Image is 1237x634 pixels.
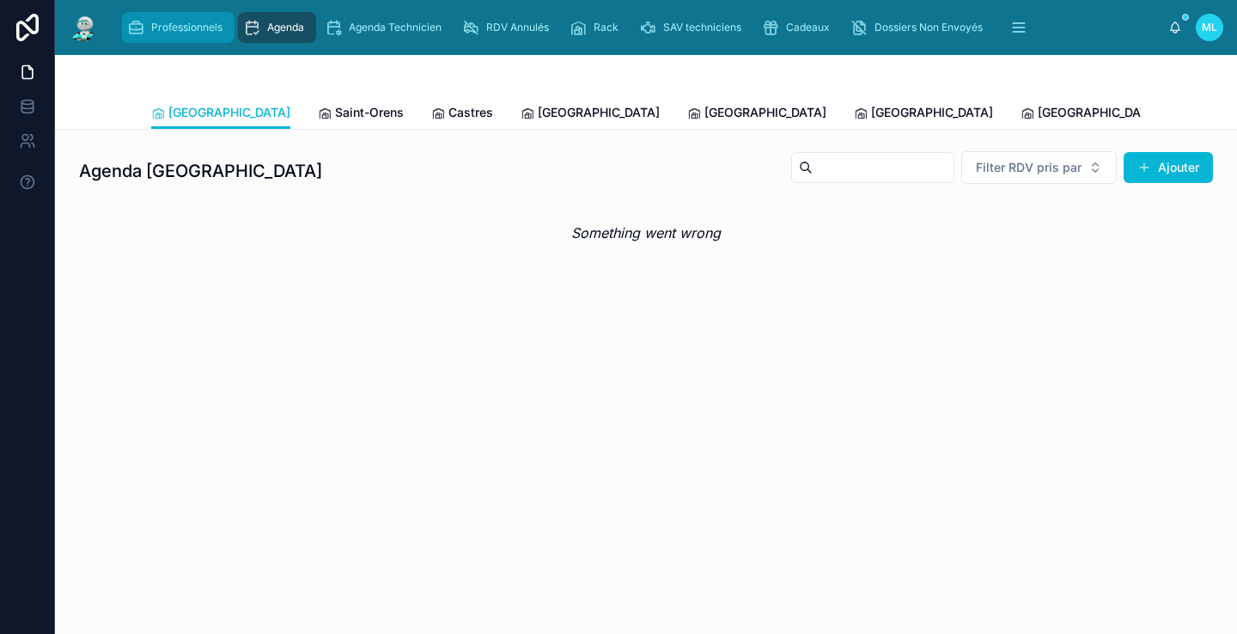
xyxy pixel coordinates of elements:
h1: Agenda [GEOGRAPHIC_DATA] [79,159,322,183]
a: Rack [564,12,631,43]
a: [GEOGRAPHIC_DATA] [521,97,660,131]
img: App logo [69,14,100,41]
a: Agenda Technicien [320,12,454,43]
a: [GEOGRAPHIC_DATA] [151,97,290,130]
span: Filter RDV pris par [976,159,1082,176]
span: Professionnels [151,21,222,34]
a: Saint-Orens [318,97,404,131]
a: [GEOGRAPHIC_DATA] [854,97,993,131]
span: Castres [448,104,493,121]
button: Select Button [961,151,1117,184]
span: [GEOGRAPHIC_DATA] [538,104,660,121]
span: Saint-Orens [335,104,404,121]
a: Dossiers Non Envoyés [845,12,995,43]
span: Cadeaux [786,21,830,34]
button: Ajouter [1124,152,1213,183]
a: Cadeaux [757,12,842,43]
span: Agenda Technicien [349,21,442,34]
span: [GEOGRAPHIC_DATA] [871,104,993,121]
span: Dossiers Non Envoyés [874,21,983,34]
a: RDV Annulés [457,12,561,43]
span: [GEOGRAPHIC_DATA] [1038,104,1160,121]
a: Agenda [238,12,316,43]
span: RDV Annulés [486,21,549,34]
div: scrollable content [113,9,1168,46]
span: [GEOGRAPHIC_DATA] [704,104,826,121]
a: [GEOGRAPHIC_DATA] [687,97,826,131]
span: [GEOGRAPHIC_DATA] [168,104,290,121]
span: Agenda [267,21,304,34]
span: SAV techniciens [663,21,741,34]
a: Professionnels [122,12,235,43]
span: Rack [594,21,618,34]
a: Castres [431,97,493,131]
em: Something went wrong [571,223,721,243]
a: SAV techniciens [634,12,753,43]
span: ML [1202,21,1217,34]
a: [GEOGRAPHIC_DATA] [1021,97,1160,131]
